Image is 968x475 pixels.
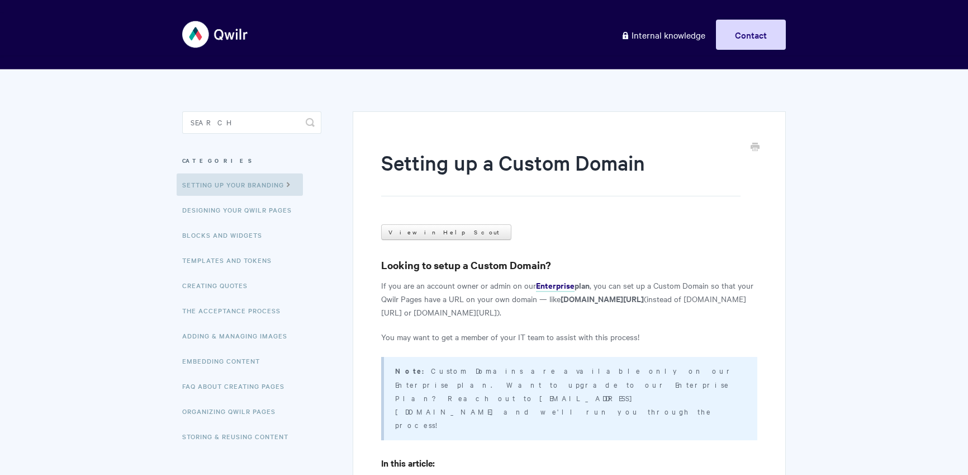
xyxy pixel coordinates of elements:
[182,249,280,271] a: Templates and Tokens
[751,142,760,154] a: Print this Article
[182,400,284,422] a: Organizing Qwilr Pages
[182,151,321,171] h3: Categories
[381,457,435,469] strong: In this article:
[716,20,786,50] a: Contact
[182,274,256,297] a: Creating Quotes
[381,148,741,196] h1: Setting up a Custom Domain
[182,111,321,134] input: Search
[395,364,743,431] p: Custom Domains are available only on our Enterprise plan. Want to upgrade to our Enterprise Plan?...
[182,350,268,372] a: Embedding Content
[182,375,293,397] a: FAQ About Creating Pages
[182,425,297,448] a: Storing & Reusing Content
[182,224,271,246] a: Blocks and Widgets
[536,279,575,291] strong: Enterprise
[575,279,590,291] strong: plan
[613,20,714,50] a: Internal knowledge
[381,257,757,273] h3: Looking to setup a Custom Domain?
[182,13,249,55] img: Qwilr Help Center
[177,173,303,196] a: Setting up your Branding
[536,280,575,292] a: Enterprise
[381,224,511,240] a: View in Help Scout
[182,299,289,322] a: The Acceptance Process
[395,365,431,376] strong: Note:
[182,199,300,221] a: Designing Your Qwilr Pages
[561,293,644,304] strong: [DOMAIN_NAME][URL]
[381,279,757,319] p: If you are an account owner or admin on our , you can set up a Custom Domain so that your Qwilr P...
[182,324,296,347] a: Adding & Managing Images
[381,330,757,344] p: You may want to get a member of your IT team to assist with this process!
